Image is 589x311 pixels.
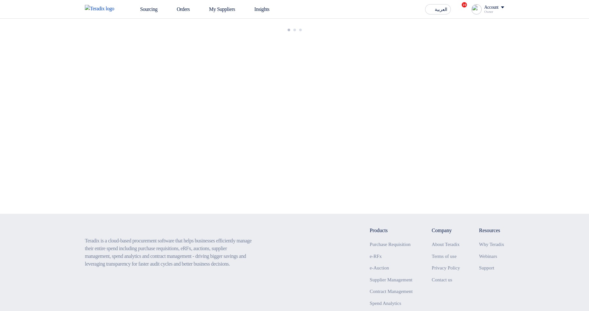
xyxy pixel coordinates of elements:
[370,242,411,247] a: Purchase Requisition
[85,5,118,13] img: Teradix logo
[85,237,253,268] p: Teradix is a cloud-based procurement software that helps businesses efficiently manage their enti...
[240,2,275,16] a: Insights
[484,10,504,14] div: Owner
[462,2,467,7] span: 10
[479,227,504,234] li: Resources
[432,227,460,234] li: Company
[432,242,460,247] a: About Teradix
[425,4,451,14] button: العربية
[126,2,163,16] a: Sourcing
[370,277,413,282] a: Supplier Management
[163,2,195,16] a: Orders
[432,265,460,270] a: Privacy Policy
[432,277,452,282] a: Contact us
[479,265,495,270] a: Support
[195,2,240,16] a: My Suppliers
[471,4,482,14] img: profile_test.png
[432,254,457,259] a: Terms of use
[484,5,498,10] div: Account
[435,7,447,12] span: العربية
[370,301,401,306] a: Spend Analytics
[479,242,504,247] a: Why Teradix
[479,254,497,259] a: Webinars
[370,289,413,294] a: Contract Management
[370,265,389,270] a: e-Auction
[370,227,413,234] li: Products
[370,254,382,259] a: e-RFx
